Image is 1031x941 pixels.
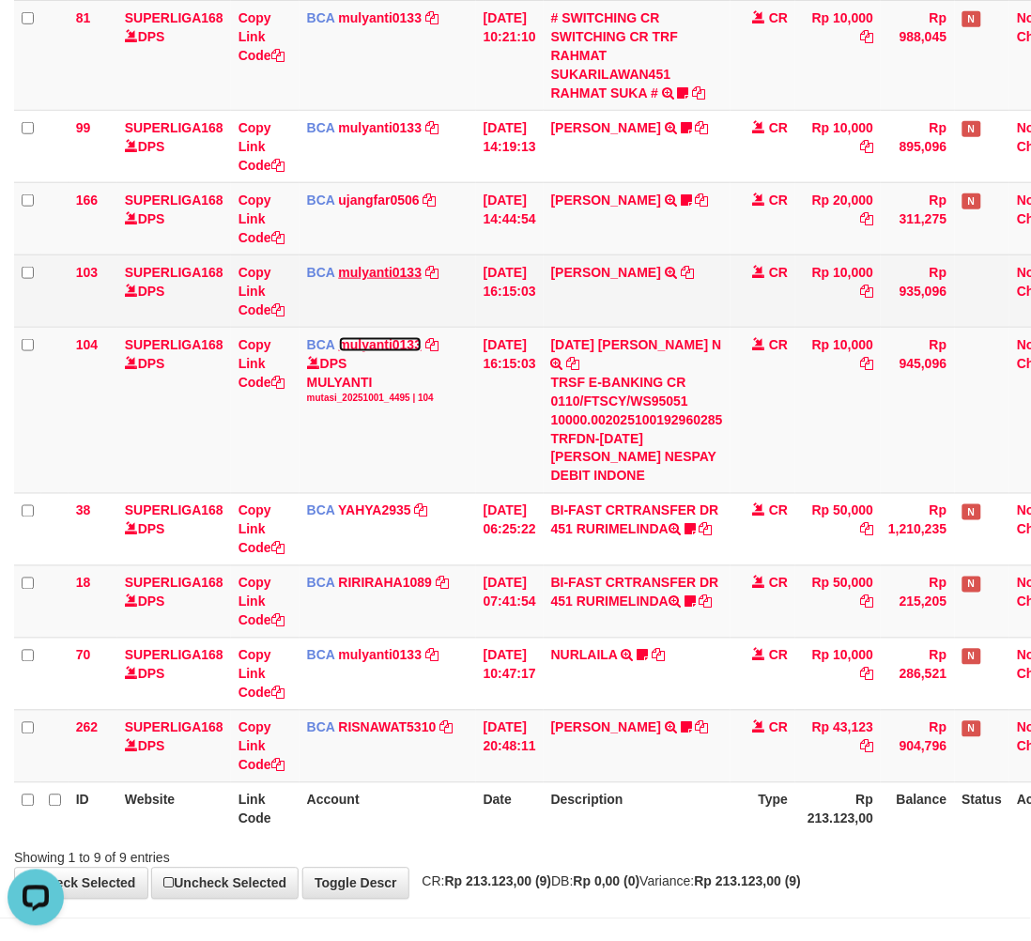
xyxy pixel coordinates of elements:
[795,493,881,565] td: Rp 50,000
[860,284,873,299] a: Copy Rp 10,000 to clipboard
[962,577,981,593] span: Has Note
[76,120,91,135] span: 99
[795,110,881,182] td: Rp 10,000
[76,720,98,735] span: 262
[338,503,411,518] a: YAHYA2935
[125,120,223,135] a: SUPERLIGA168
[239,10,285,63] a: Copy Link Code
[962,121,981,137] span: Has Note
[339,648,423,663] a: mulyanti0133
[795,182,881,255] td: Rp 20,000
[425,648,439,663] a: Copy mulyanti0133 to clipboard
[769,265,788,280] span: CR
[76,337,98,352] span: 104
[962,649,981,665] span: Has Note
[339,265,423,280] a: mulyanti0133
[681,265,694,280] a: Copy ELSA MITCHEL to clipboard
[574,874,640,889] strong: Rp 0,00 (0)
[769,720,788,735] span: CR
[76,10,91,25] span: 81
[125,265,223,280] a: SUPERLIGA168
[881,493,954,565] td: Rp 1,210,235
[955,782,1010,836] th: Status
[307,10,335,25] span: BCA
[339,337,423,352] a: mulyanti0133
[769,193,788,208] span: CR
[307,720,335,735] span: BCA
[476,255,544,327] td: [DATE] 16:15:03
[117,255,231,327] td: DPS
[125,503,223,518] a: SUPERLIGA168
[795,255,881,327] td: Rp 10,000
[76,265,98,280] span: 103
[551,648,618,663] a: NURLAILA
[413,874,802,889] span: CR: DB: Variance:
[769,337,788,352] span: CR
[239,648,285,701] a: Copy Link Code
[125,337,223,352] a: SUPERLIGA168
[117,782,231,836] th: Website
[962,11,981,27] span: Has Note
[962,504,981,520] span: Has Note
[551,337,722,352] a: [DATE] [PERSON_NAME] N
[339,576,433,591] a: RIRIRAHA1089
[425,337,439,352] a: Copy mulyanti0133 to clipboard
[117,565,231,638] td: DPS
[962,721,981,737] span: Has Note
[8,8,64,64] button: Open LiveChat chat widget
[14,868,148,900] a: Check Selected
[476,710,544,782] td: [DATE] 20:48:11
[239,265,285,317] a: Copy Link Code
[239,576,285,628] a: Copy Link Code
[439,720,453,735] a: Copy RISNAWAT5310 to clipboard
[693,85,706,100] a: Copy # SWITCHING CR SWITCHING CR TRF RAHMAT SUKARILAWAN451 RAHMAT SUKA # to clipboard
[307,648,335,663] span: BCA
[769,10,788,25] span: CR
[551,720,661,735] a: [PERSON_NAME]
[860,139,873,154] a: Copy Rp 10,000 to clipboard
[307,503,335,518] span: BCA
[881,327,954,493] td: Rp 945,096
[117,638,231,710] td: DPS
[445,874,552,889] strong: Rp 213.123,00 (9)
[769,503,788,518] span: CR
[339,193,420,208] a: ujangfar0506
[795,638,881,710] td: Rp 10,000
[307,576,335,591] span: BCA
[696,720,709,735] a: Copy YOSI EFENDI to clipboard
[881,182,954,255] td: Rp 311,275
[307,354,469,405] div: DPS MULYANTI
[731,782,796,836] th: Type
[544,493,731,565] td: BI-FAST CRTRANSFER DR 451 RURIMELINDA
[300,782,476,836] th: Account
[476,110,544,182] td: [DATE] 14:19:13
[436,576,449,591] a: Copy RIRIRAHA1089 to clipboard
[881,710,954,782] td: Rp 904,796
[567,356,580,371] a: Copy ZUL FIRMAN N to clipboard
[307,265,335,280] span: BCA
[307,120,335,135] span: BCA
[551,193,661,208] a: [PERSON_NAME]
[125,10,223,25] a: SUPERLIGA168
[339,120,423,135] a: mulyanti0133
[125,193,223,208] a: SUPERLIGA168
[117,327,231,493] td: DPS
[476,638,544,710] td: [DATE] 10:47:17
[425,265,439,280] a: Copy mulyanti0133 to clipboard
[239,503,285,556] a: Copy Link Code
[544,782,731,836] th: Description
[769,120,788,135] span: CR
[423,193,437,208] a: Copy ujangfar0506 to clipboard
[302,868,409,900] a: Toggle Descr
[881,255,954,327] td: Rp 935,096
[117,182,231,255] td: DPS
[881,110,954,182] td: Rp 895,096
[69,782,117,836] th: ID
[881,565,954,638] td: Rp 215,205
[696,120,709,135] a: Copy MUHAMMAD REZA to clipboard
[239,337,285,390] a: Copy Link Code
[551,120,661,135] a: [PERSON_NAME]
[860,739,873,754] a: Copy Rp 43,123 to clipboard
[551,265,661,280] a: [PERSON_NAME]
[14,841,416,868] div: Showing 1 to 9 of 9 entries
